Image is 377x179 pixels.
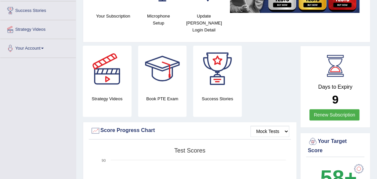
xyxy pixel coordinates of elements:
[90,126,289,136] div: Score Progress Chart
[0,1,76,18] a: Success Stories
[102,158,106,162] text: 90
[0,20,76,37] a: Strategy Videos
[308,137,363,155] div: Your Target Score
[185,13,223,33] h4: Update [PERSON_NAME] Login Detail
[309,109,359,120] a: Renew Subscription
[94,13,133,20] h4: Your Subscription
[139,13,178,26] h4: Microphone Setup
[174,147,205,154] tspan: Test scores
[193,95,242,102] h4: Success Stories
[308,84,363,90] h4: Days to Expiry
[83,95,132,102] h4: Strategy Videos
[332,93,338,106] b: 9
[0,39,76,56] a: Your Account
[138,95,187,102] h4: Book PTE Exam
